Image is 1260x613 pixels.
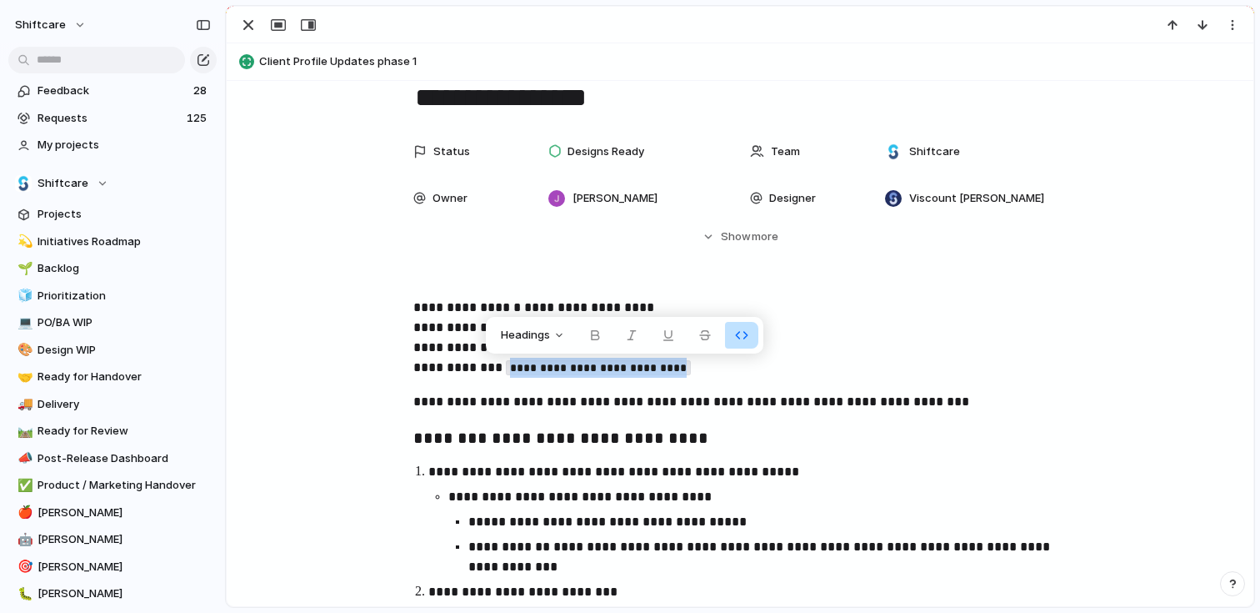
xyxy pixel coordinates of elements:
[37,234,211,250] span: Initiatives Roadmap
[37,559,211,575] span: [PERSON_NAME]
[8,256,217,281] a: 🌱Backlog
[17,422,29,441] div: 🛤️
[37,585,211,602] span: [PERSON_NAME]
[769,190,816,207] span: Designer
[37,369,211,385] span: Ready for Handover
[37,110,182,127] span: Requests
[234,48,1246,75] button: Client Profile Updates phase 1
[15,369,32,385] button: 🤝
[413,222,1067,252] button: Showmore
[8,310,217,335] a: 💻PO/BA WIP
[8,473,217,498] a: ✅Product / Marketing Handover
[187,110,210,127] span: 125
[15,260,32,277] button: 🌱
[8,202,217,227] a: Projects
[567,143,644,160] span: Designs Ready
[7,12,95,38] button: shiftcare
[17,585,29,604] div: 🐛
[37,137,211,153] span: My projects
[37,175,88,192] span: Shiftcare
[433,143,470,160] span: Status
[8,500,217,525] a: 🍎[PERSON_NAME]
[37,477,211,494] span: Product / Marketing Handover
[8,419,217,444] a: 🛤️Ready for Review
[8,78,217,103] a: Feedback28
[17,394,29,414] div: 🚚
[491,322,575,349] button: Headings
[15,234,32,250] button: 💫
[15,559,32,575] button: 🎯
[17,449,29,468] div: 📣
[17,340,29,359] div: 🎨
[8,555,217,580] a: 🎯[PERSON_NAME]
[8,133,217,158] a: My projects
[771,143,800,160] span: Team
[37,206,211,223] span: Projects
[17,259,29,279] div: 🌱
[15,531,32,548] button: 🤖
[432,190,467,207] span: Owner
[17,530,29,550] div: 🤖
[8,392,217,417] a: 🚚Delivery
[572,190,657,207] span: [PERSON_NAME]
[15,423,32,440] button: 🛤️
[37,423,211,440] span: Ready for Review
[8,364,217,389] a: 🤝Ready for Handover
[909,190,1044,207] span: Viscount [PERSON_NAME]
[15,396,32,413] button: 🚚
[15,505,32,521] button: 🍎
[37,342,211,359] span: Design WIP
[15,342,32,359] button: 🎨
[17,476,29,495] div: ✅
[15,288,32,304] button: 🧊
[8,338,217,363] a: 🎨Design WIP
[37,83,188,99] span: Feedback
[8,446,217,471] a: 📣Post-Release Dashboard
[37,314,211,331] span: PO/BA WIP
[37,288,211,304] span: Prioritization
[8,527,217,552] a: 🤖[PERSON_NAME]
[909,143,960,160] span: Shiftcare
[17,286,29,305] div: 🧊
[15,477,32,494] button: ✅
[37,450,211,467] span: Post-Release Dashboard
[37,505,211,521] span: [PERSON_NAME]
[8,581,217,606] a: 🐛[PERSON_NAME]
[752,229,778,245] span: more
[17,503,29,522] div: 🍎
[501,327,550,344] span: Headings
[37,531,211,548] span: [PERSON_NAME]
[15,450,32,467] button: 📣
[15,585,32,602] button: 🐛
[8,229,217,254] a: 💫Initiatives Roadmap
[37,396,211,413] span: Delivery
[8,106,217,131] a: Requests125
[721,229,751,245] span: Show
[15,314,32,331] button: 💻
[37,260,211,277] span: Backlog
[17,557,29,576] div: 🎯
[193,83,210,99] span: 28
[8,171,217,196] button: Shiftcare
[15,17,66,33] span: shiftcare
[17,314,29,333] div: 💻
[17,232,29,251] div: 💫
[8,284,217,309] a: 🧊Prioritization
[259,53,1246,70] span: Client Profile Updates phase 1
[17,368,29,387] div: 🤝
